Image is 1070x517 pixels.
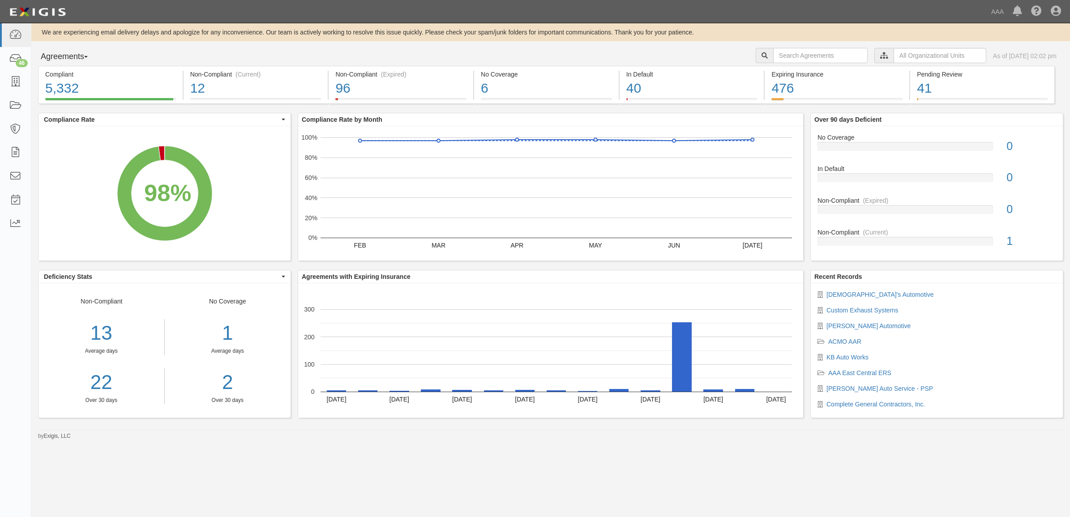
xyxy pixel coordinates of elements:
a: Complete General Contractors, Inc. [826,401,925,408]
div: 1 [171,319,284,347]
span: Deficiency Stats [44,272,279,281]
text: 100 [304,361,315,368]
div: 476 [771,79,903,98]
button: Deficiency Stats [39,270,291,283]
text: MAY [589,242,603,249]
div: 5,332 [45,79,176,98]
svg: A chart. [298,126,803,261]
text: [DATE] [452,396,472,403]
button: Compliance Rate [39,113,291,126]
span: Compliance Rate [44,115,279,124]
div: 0 [1000,201,1063,218]
a: Non-Compliant(Expired)0 [817,196,1056,228]
div: 96 [335,79,467,98]
a: In Default0 [817,164,1056,196]
a: No Coverage6 [474,98,619,105]
div: 0 [1000,170,1063,186]
div: No Coverage [811,133,1063,142]
a: [PERSON_NAME] Automotive [826,322,911,329]
a: No Coverage0 [817,133,1056,165]
text: [DATE] [515,396,535,403]
div: 6 [481,79,612,98]
div: 98% [144,176,191,209]
a: Custom Exhaust Systems [826,307,898,314]
a: 2 [171,368,284,397]
div: Expiring Insurance [771,70,903,79]
input: All Organizational Units [894,48,986,63]
div: Over 30 days [39,397,164,404]
div: 41 [917,79,1048,98]
a: ACMO AAR [828,338,861,345]
a: Pending Review41 [910,98,1055,105]
div: 12 [190,79,321,98]
text: [DATE] [766,396,786,403]
i: Help Center - Complianz [1031,6,1042,17]
text: [DATE] [327,396,347,403]
a: Compliant5,332 [38,98,183,105]
a: Non-Compliant(Current)1 [817,228,1056,253]
div: Average days [39,347,164,355]
svg: A chart. [39,126,291,261]
b: Over 90 days Deficient [814,116,882,123]
input: Search Agreements [773,48,868,63]
text: MAR [432,242,445,249]
div: (Expired) [863,196,888,205]
text: 60% [305,174,317,181]
text: FEB [354,242,366,249]
div: No Coverage [165,297,291,404]
a: In Default40 [620,98,764,105]
a: Exigis, LLC [44,433,71,439]
text: 300 [304,306,315,313]
div: 0 [1000,138,1063,154]
div: (Current) [863,228,888,237]
text: [DATE] [578,396,598,403]
div: Non-Compliant (Current) [190,70,321,79]
text: [DATE] [641,396,660,403]
a: Expiring Insurance476 [765,98,909,105]
div: We are experiencing email delivery delays and apologize for any inconvenience. Our team is active... [31,28,1070,37]
text: [DATE] [389,396,409,403]
b: Agreements with Expiring Insurance [302,273,411,280]
text: 20% [305,214,317,221]
div: 13 [39,319,164,347]
div: No Coverage [481,70,612,79]
div: Non-Compliant [811,228,1063,237]
text: APR [510,242,523,249]
div: Non-Compliant [811,196,1063,205]
a: Non-Compliant(Current)12 [184,98,328,105]
div: In Default [626,70,758,79]
text: JUN [668,242,680,249]
div: Average days [171,347,284,355]
div: In Default [811,164,1063,173]
div: 40 [626,79,758,98]
div: Pending Review [917,70,1048,79]
a: [PERSON_NAME] Auto Service - PSP [826,385,933,392]
a: KB Auto Works [826,354,869,361]
svg: A chart. [298,283,803,418]
div: (Expired) [381,70,407,79]
div: Non-Compliant (Expired) [335,70,467,79]
text: [DATE] [743,242,762,249]
text: 80% [305,154,317,161]
div: (Current) [235,70,261,79]
a: [DEMOGRAPHIC_DATA]'s Automotive [826,291,933,298]
button: Agreements [38,48,105,66]
a: AAA East Central ERS [828,369,891,376]
text: 100% [301,134,317,141]
b: Recent Records [814,273,862,280]
img: logo-5460c22ac91f19d4615b14bd174203de0afe785f0fc80cf4dbbc73dc1793850b.png [7,4,68,20]
b: Compliance Rate by Month [302,116,382,123]
text: [DATE] [703,396,723,403]
div: 46 [16,59,28,67]
a: 22 [39,368,164,397]
text: 0 [311,388,315,395]
small: by [38,432,71,440]
div: 1 [1000,233,1063,249]
div: Compliant [45,70,176,79]
a: AAA [987,3,1008,21]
